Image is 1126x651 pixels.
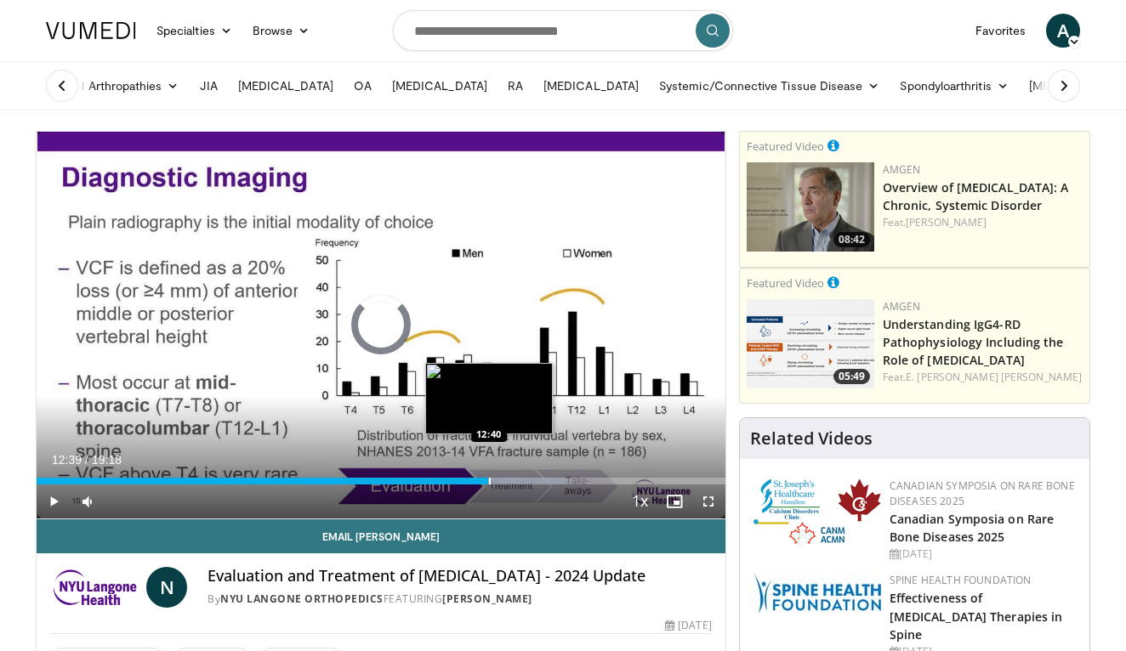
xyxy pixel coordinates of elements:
[85,453,88,467] span: /
[37,132,725,519] video-js: Video Player
[220,592,384,606] a: NYU Langone Orthopedics
[393,10,733,51] input: Search topics, interventions
[623,484,657,518] button: Playback Rate
[965,14,1036,48] a: Favorites
[498,69,533,103] a: RA
[754,478,881,547] img: 59b7dea3-8883-45d6-a110-d30c6cb0f321.png.150x105_q85_autocrop_double_scale_upscale_version-0.2.png
[906,370,1082,384] a: E. [PERSON_NAME] [PERSON_NAME]
[37,519,725,553] a: Email [PERSON_NAME]
[747,139,824,154] small: Featured Video
[36,69,190,103] a: Crystal Arthropathies
[883,162,921,177] a: Amgen
[890,69,1018,103] a: Spondyloarthritis
[883,215,1083,230] div: Feat.
[649,69,890,103] a: Systemic/Connective Tissue Disease
[883,370,1083,385] div: Feat.
[747,275,824,291] small: Featured Video
[208,592,711,607] div: By FEATURING
[890,478,1075,508] a: Canadian Symposia on Rare Bone Diseases 2025
[146,14,242,48] a: Specialties
[382,69,498,103] a: [MEDICAL_DATA]
[747,162,874,252] img: 40cb7efb-a405-4d0b-b01f-0267f6ac2b93.png.150x105_q85_crop-smart_upscale.png
[833,232,870,247] span: 08:42
[883,299,921,314] a: Amgen
[425,363,553,434] img: image.jpeg
[50,567,139,608] img: NYU Langone Orthopedics
[890,573,1032,587] a: Spine Health Foundation
[344,69,382,103] a: OA
[890,511,1055,545] a: Canadian Symposia on Rare Bone Diseases 2025
[691,484,725,518] button: Fullscreen
[665,618,711,633] div: [DATE]
[1046,14,1080,48] a: A
[883,179,1069,213] a: Overview of [MEDICAL_DATA]: A Chronic, Systemic Disorder
[46,22,136,39] img: VuMedi Logo
[906,215,987,229] a: [PERSON_NAME]
[533,69,649,103] a: [MEDICAL_DATA]
[242,14,321,48] a: Browse
[657,484,691,518] button: Enable picture-in-picture mode
[37,484,71,518] button: Play
[208,567,711,586] h4: Evaluation and Treatment of [MEDICAL_DATA] - 2024 Update
[52,453,82,467] span: 12:39
[747,299,874,388] img: 3e5b4ad1-6d9b-4d8f-ba8e-7f7d389ba880.png.150x105_q85_crop-smart_upscale.png
[228,69,344,103] a: [MEDICAL_DATA]
[92,453,122,467] span: 19:18
[890,590,1063,642] a: Effectiveness of [MEDICAL_DATA] Therapies in Spine
[442,592,532,606] a: [PERSON_NAME]
[71,484,105,518] button: Mute
[747,162,874,252] a: 08:42
[754,573,881,614] img: 57d53db2-a1b3-4664-83ec-6a5e32e5a601.png.150x105_q85_autocrop_double_scale_upscale_version-0.2.jpg
[37,478,725,484] div: Progress Bar
[747,299,874,388] a: 05:49
[883,316,1064,368] a: Understanding IgG4-RD Pathophysiology Including the Role of [MEDICAL_DATA]
[146,567,187,608] a: N
[190,69,228,103] a: JIA
[890,546,1076,562] div: [DATE]
[750,428,873,449] h4: Related Videos
[833,369,870,384] span: 05:49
